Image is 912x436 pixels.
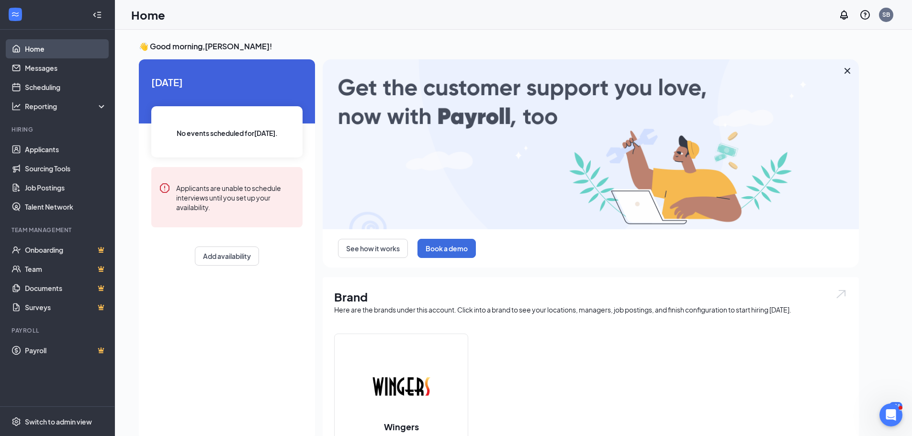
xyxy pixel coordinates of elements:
a: Applicants [25,140,107,159]
img: payroll-large.gif [323,59,859,229]
a: SurveysCrown [25,298,107,317]
a: Home [25,39,107,58]
a: OnboardingCrown [25,240,107,259]
span: [DATE] [151,75,303,89]
button: See how it works [338,239,408,258]
div: Switch to admin view [25,417,92,426]
a: Job Postings [25,178,107,197]
a: Talent Network [25,197,107,216]
div: Reporting [25,101,107,111]
button: Add availability [195,246,259,266]
svg: WorkstreamLogo [11,10,20,19]
a: Scheduling [25,78,107,97]
div: Hiring [11,125,105,134]
span: No events scheduled for [DATE] . [177,128,278,138]
div: SB [882,11,890,19]
a: TeamCrown [25,259,107,279]
div: Payroll [11,326,105,335]
img: open.6027fd2a22e1237b5b06.svg [835,289,847,300]
button: Book a demo [417,239,476,258]
img: Wingers [371,356,432,417]
svg: Collapse [92,10,102,20]
div: Here are the brands under this account. Click into a brand to see your locations, managers, job p... [334,305,847,314]
div: Applicants are unable to schedule interviews until you set up your availability. [176,182,295,212]
h2: Wingers [374,421,428,433]
svg: Notifications [838,9,850,21]
div: Team Management [11,226,105,234]
a: DocumentsCrown [25,279,107,298]
div: 104 [889,402,902,410]
iframe: Intercom live chat [879,403,902,426]
a: PayrollCrown [25,341,107,360]
a: Messages [25,58,107,78]
svg: Settings [11,417,21,426]
svg: Analysis [11,101,21,111]
h3: 👋 Good morning, [PERSON_NAME] ! [139,41,859,52]
svg: QuestionInfo [859,9,871,21]
svg: Error [159,182,170,194]
a: Sourcing Tools [25,159,107,178]
h1: Brand [334,289,847,305]
h1: Home [131,7,165,23]
svg: Cross [842,65,853,77]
